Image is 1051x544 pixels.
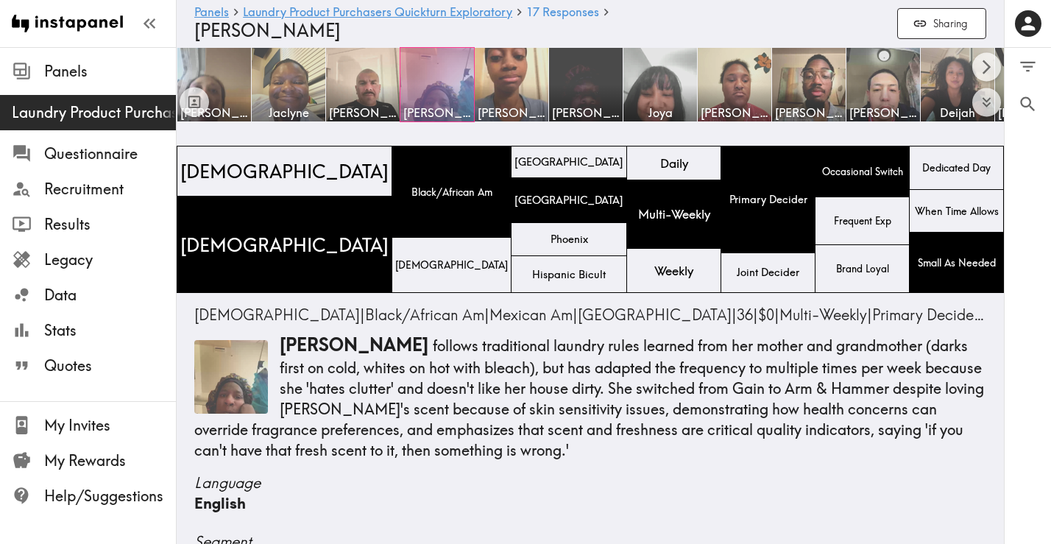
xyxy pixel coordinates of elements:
a: [PERSON_NAME] [400,47,475,122]
span: [PERSON_NAME] [552,105,620,121]
span: My Invites [44,415,176,436]
span: Deijah [924,105,991,121]
button: Expand to show all items [972,88,1001,117]
span: [PERSON_NAME] [403,105,471,121]
p: follows traditional laundry rules learned from her mother and grandmother (darks first on cold, w... [194,333,986,461]
span: Occasional Switch [819,162,906,181]
span: Filter Responses [1018,57,1038,77]
span: [PERSON_NAME] [849,105,917,121]
span: Frequent Exp [831,211,894,230]
span: Black/African Am [365,305,484,324]
a: [PERSON_NAME] [326,47,400,122]
span: Jaclyne [255,105,322,121]
span: My Rewards [44,451,176,471]
span: [GEOGRAPHIC_DATA] [512,190,626,211]
span: When Time Allows [912,201,1002,221]
span: Joya [626,105,694,121]
span: Dedicated Day [919,158,994,177]
span: Primary Decider [872,305,985,324]
span: | [737,305,758,324]
span: Mexican Am [489,305,573,324]
span: Quotes [44,356,176,376]
a: [PERSON_NAME] [772,47,846,122]
span: [PERSON_NAME] [280,333,428,356]
button: Filter Responses [1005,48,1051,85]
button: Sharing [897,8,986,40]
span: [GEOGRAPHIC_DATA] [578,305,732,324]
a: [PERSON_NAME] [177,47,252,122]
button: Toggle between responses and questions [180,87,209,116]
span: [GEOGRAPHIC_DATA] [512,152,626,172]
a: [PERSON_NAME] [846,47,921,122]
span: | [194,305,365,324]
span: Black/African Am [408,182,495,202]
span: [DEMOGRAPHIC_DATA] [177,229,392,261]
span: [PERSON_NAME] [180,105,248,121]
span: Joint Decider [734,262,802,283]
span: Primary Decider [726,189,810,210]
button: Scroll right [972,53,1001,82]
span: [PERSON_NAME] [329,105,397,121]
span: [DEMOGRAPHIC_DATA] [177,155,392,187]
span: [DEMOGRAPHIC_DATA] [392,255,511,275]
a: [PERSON_NAME] [549,47,623,122]
a: Laundry Product Purchasers Quickturn Exploratory [243,6,512,20]
a: Jaclyne [252,47,326,122]
span: Laundry Product Purchasers Quickturn Exploratory [12,102,176,123]
span: Language [194,473,986,493]
span: Weekly [651,259,696,282]
a: [PERSON_NAME] [698,47,772,122]
span: | [758,305,779,324]
span: $0 [758,305,774,324]
span: Phoenix [548,229,591,250]
span: | [365,305,489,324]
span: Search [1018,94,1038,114]
span: 36 [737,305,753,324]
a: [PERSON_NAME] [475,47,549,122]
span: | [872,305,985,324]
a: Panels [194,6,229,20]
span: Brand Loyal [833,259,892,278]
span: [PERSON_NAME] [478,105,545,121]
span: | [578,305,737,324]
span: Recruitment [44,179,176,199]
span: Daily [657,152,691,174]
span: Legacy [44,250,176,270]
span: Panels [44,61,176,82]
span: | [779,305,872,324]
span: | [489,305,578,324]
span: Data [44,285,176,305]
button: Search [1005,85,1051,123]
span: Questionnaire [44,144,176,164]
img: Thumbnail [194,340,268,414]
a: Joya [623,47,698,122]
span: 17 Responses [526,6,599,18]
span: Hispanic Bicult [529,264,609,285]
span: Multi-Weekly [779,305,867,324]
a: Deijah [921,47,995,122]
span: Results [44,214,176,235]
span: Small As Needed [915,252,999,272]
span: Stats [44,320,176,341]
span: Help/Suggestions [44,486,176,506]
span: [PERSON_NAME] [194,19,341,41]
span: Multi-Weekly [635,202,713,225]
span: English [194,494,246,512]
a: 17 Responses [526,6,599,20]
span: [DEMOGRAPHIC_DATA] [194,305,360,324]
span: [PERSON_NAME] [701,105,768,121]
span: [PERSON_NAME] [775,105,843,121]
